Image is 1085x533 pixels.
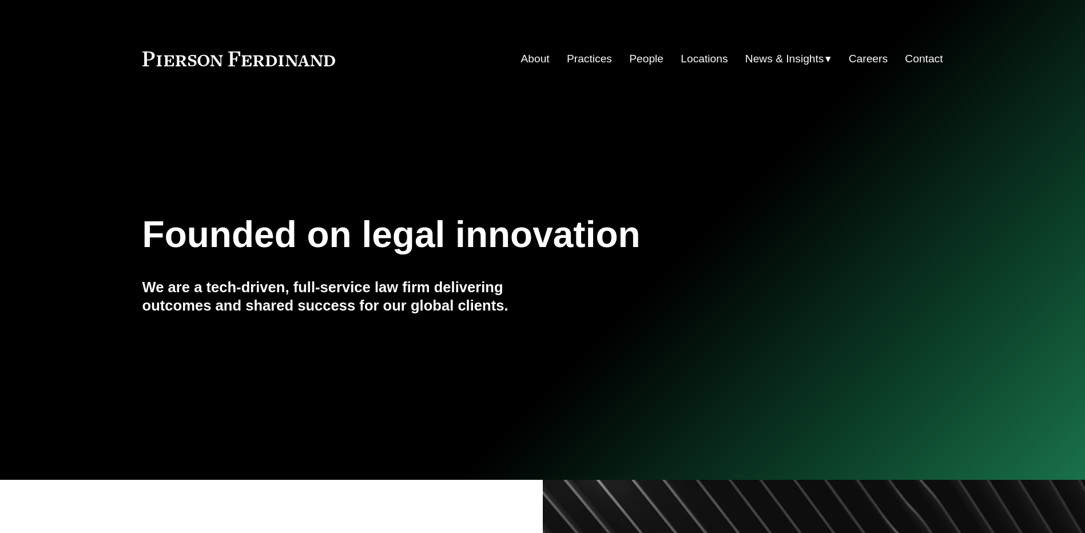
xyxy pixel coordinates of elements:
a: People [629,48,663,70]
a: Locations [681,48,728,70]
a: Contact [905,48,943,70]
a: Careers [849,48,888,70]
a: About [521,48,550,70]
a: folder dropdown [745,48,832,70]
a: Practices [567,48,612,70]
h1: Founded on legal innovation [142,214,810,256]
h4: We are a tech-driven, full-service law firm delivering outcomes and shared success for our global... [142,278,543,315]
span: News & Insights [745,49,824,69]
